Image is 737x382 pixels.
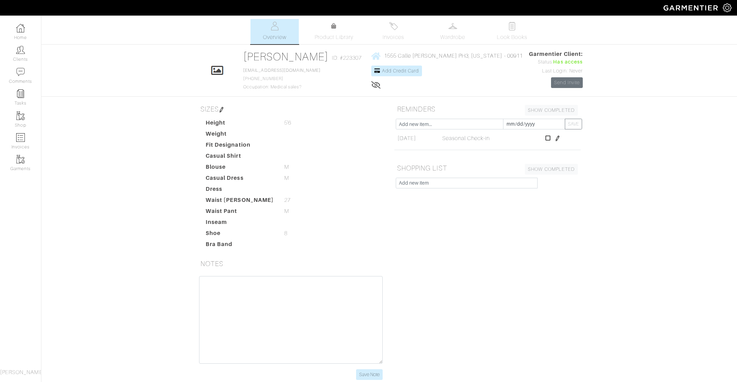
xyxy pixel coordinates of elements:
img: comment-icon-a0a6a9ef722e966f86d9cbdc48e553b5cf19dbc54f86b18d962a5391bc8f6eb6.png [16,68,25,76]
span: M [284,207,289,215]
dt: Blouse [200,163,279,174]
img: pen-cf24a1663064a2ec1b9c1bd2387e9de7a2fa800b781884d57f21acf72779bad2.png [219,107,224,112]
dt: Waist [PERSON_NAME] [200,196,279,207]
a: SHOW COMPLETED [525,105,578,116]
a: Product Library [310,22,358,41]
dt: Inseam [200,218,279,229]
img: gear-icon-white-bd11855cb880d31180b6d7d6211b90ccbf57a29d726f0c71d8c61bd08dd39cc2.png [723,3,731,12]
span: 27 [284,196,291,204]
img: pen-cf24a1663064a2ec1b9c1bd2387e9de7a2fa800b781884d57f21acf72779bad2.png [555,136,560,141]
span: Product Library [315,33,354,41]
a: [PERSON_NAME] [243,50,328,63]
dt: Fit Designation [200,141,279,152]
img: garments-icon-b7da505a4dc4fd61783c78ac3ca0ef83fa9d6f193b1c9dc38574b1d14d53ca28.png [16,155,25,164]
img: wardrobe-487a4870c1b7c33e795ec22d11cfc2ed9d08956e64fb3008fe2437562e282088.svg [449,22,457,30]
input: Save Note [356,369,383,380]
span: [DATE] [397,134,416,143]
button: SAVE [565,119,582,129]
span: [PHONE_NUMBER] Occupation: Medical sales? [243,68,321,89]
img: garmentier-logo-header-white-b43fb05a5012e4ada735d5af1a66efaba907eab6374d6393d1fbf88cb4ef424d.png [660,2,723,14]
dt: Weight [200,130,279,141]
input: Add new item... [396,119,503,129]
div: Status: [529,58,583,66]
span: Has access [553,58,583,66]
span: Wardrobe [440,33,465,41]
h5: SHOPPING LIST [394,161,581,175]
h5: NOTES [198,257,384,271]
a: Look Books [488,19,536,44]
a: Overview [250,19,299,44]
a: Invoices [369,19,417,44]
a: Send Invite [551,77,583,88]
span: 1555 Calle [PERSON_NAME] PH3, [US_STATE] - 00911 [384,53,523,59]
span: M [284,163,289,171]
dt: Waist Pant [200,207,279,218]
span: Overview [263,33,286,41]
span: Garmentier Client: [529,50,583,58]
img: orders-icon-0abe47150d42831381b5fb84f609e132dff9fe21cb692f30cb5eec754e2cba89.png [16,133,25,142]
span: Add Credit Card [382,68,419,74]
dt: Casual Dress [200,174,279,185]
a: Wardrobe [429,19,477,44]
a: 1555 Calle [PERSON_NAME] PH3, [US_STATE] - 00911 [371,51,522,60]
a: SHOW COMPLETED [525,164,578,175]
h5: REMINDERS [394,102,581,116]
dt: Shoe [200,229,279,240]
img: todo-9ac3debb85659649dc8f770b8b6100bb5dab4b48dedcbae339e5042a72dfd3cc.svg [508,22,517,30]
img: clients-icon-6bae9207a08558b7cb47a8932f037763ab4055f8c8b6bfacd5dc20c3e0201464.png [16,46,25,54]
img: dashboard-icon-dbcd8f5a0b271acd01030246c82b418ddd0df26cd7fceb0bd07c9910d44c42f6.png [16,24,25,32]
span: ID: #223307 [332,54,362,62]
img: basicinfo-40fd8af6dae0f16599ec9e87c0ef1c0a1fdea2edbe929e3d69a839185d80c458.svg [271,22,279,30]
dt: Height [200,119,279,130]
img: reminder-icon-8004d30b9f0a5d33ae49ab947aed9ed385cf756f9e5892f1edd6e32f2345188e.png [16,89,25,98]
dt: Casual Shirt [200,152,279,163]
div: Last Login: Never [529,67,583,75]
img: orders-27d20c2124de7fd6de4e0e44c1d41de31381a507db9b33961299e4e07d508b8c.svg [389,22,398,30]
span: M [284,174,289,182]
span: 8 [284,229,287,237]
a: Add Credit Card [371,66,422,76]
span: Seasonal Check-in [442,134,490,143]
span: Invoices [383,33,404,41]
a: [EMAIL_ADDRESS][DOMAIN_NAME] [243,68,321,73]
dt: Bra Band [200,240,279,251]
input: Add new item [396,178,538,188]
span: Look Books [497,33,528,41]
img: garments-icon-b7da505a4dc4fd61783c78ac3ca0ef83fa9d6f193b1c9dc38574b1d14d53ca28.png [16,111,25,120]
h5: SIZES [198,102,384,116]
dt: Dress [200,185,279,196]
span: 5'6 [284,119,291,127]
